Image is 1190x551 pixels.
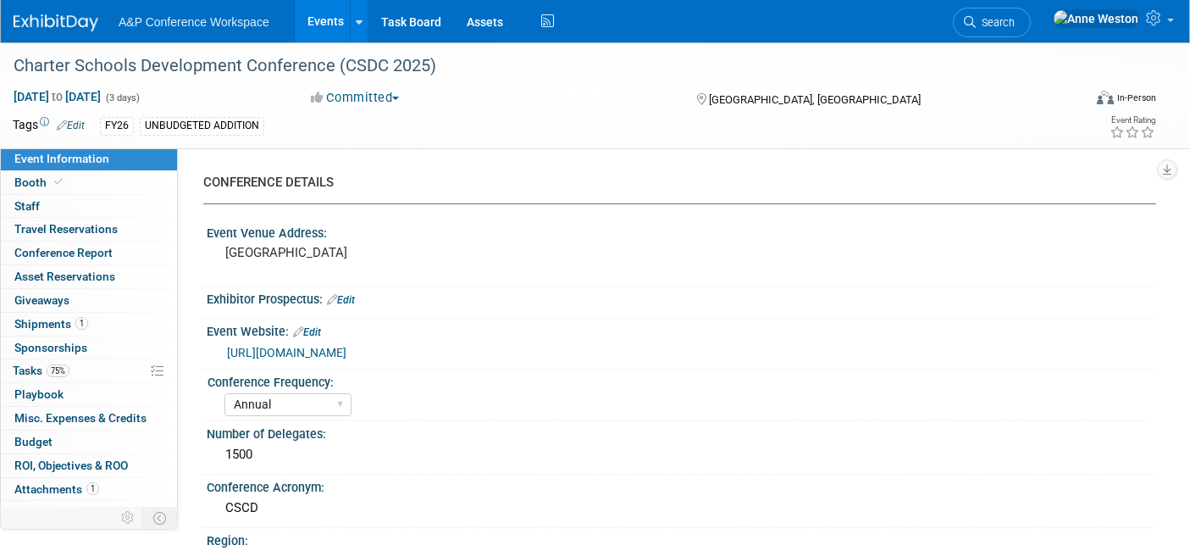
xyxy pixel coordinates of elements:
[207,475,1156,496] div: Conference Acronym:
[1,383,177,406] a: Playbook
[1,289,177,312] a: Giveaways
[207,528,1156,549] div: Region:
[1097,91,1114,104] img: Format-Inperson.png
[225,245,584,260] pre: [GEOGRAPHIC_DATA]
[57,120,85,131] a: Edit
[1053,9,1139,28] img: Anne Weston
[113,507,143,529] td: Personalize Event Tab Strip
[54,177,63,186] i: Booth reservation complete
[1,195,177,218] a: Staff
[119,15,269,29] span: A&P Conference Workspace
[1,359,177,382] a: Tasks75%
[14,270,115,283] span: Asset Reservations
[143,507,178,529] td: Toggle Event Tabs
[327,294,355,306] a: Edit
[13,89,102,104] span: [DATE] [DATE]
[14,459,128,472] span: ROI, Objectives & ROO
[100,117,134,135] div: FY26
[47,365,69,377] span: 75%
[1110,116,1155,125] div: Event Rating
[227,346,346,359] a: [URL][DOMAIN_NAME]
[219,442,1143,468] div: 1500
[1,218,177,241] a: Travel Reservations
[709,93,921,106] span: [GEOGRAPHIC_DATA], [GEOGRAPHIC_DATA]
[1,407,177,430] a: Misc. Expenses & Credits
[14,14,98,31] img: ExhibitDay
[11,505,38,519] span: more
[14,152,109,165] span: Event Information
[13,364,69,377] span: Tasks
[14,411,147,425] span: Misc. Expenses & Credits
[208,370,1148,391] div: Conference Frequency:
[203,174,1143,192] div: CONFERENCE DETAILS
[8,51,1059,81] div: Charter Schools Development Conference (CSDC 2025)
[1,454,177,477] a: ROI, Objectives & ROO
[1,265,177,288] a: Asset Reservations
[987,88,1156,114] div: Event Format
[49,90,65,103] span: to
[1,171,177,194] a: Booth
[14,199,40,213] span: Staff
[976,16,1015,29] span: Search
[207,287,1156,309] div: Exhibitor Prospectus:
[1,337,177,359] a: Sponsorships
[1,242,177,264] a: Conference Report
[14,222,118,236] span: Travel Reservations
[14,435,53,448] span: Budget
[14,175,66,189] span: Booth
[14,246,113,259] span: Conference Report
[1116,92,1156,104] div: In-Person
[14,387,64,401] span: Playbook
[86,482,99,495] span: 1
[1,313,177,336] a: Shipments1
[305,89,406,107] button: Committed
[207,319,1156,341] div: Event Website:
[14,482,99,496] span: Attachments
[14,293,69,307] span: Giveaways
[219,495,1143,521] div: CSCD
[293,326,321,338] a: Edit
[1,431,177,454] a: Budget
[207,220,1156,242] div: Event Venue Address:
[207,421,1156,442] div: Number of Delegates:
[14,317,88,331] span: Shipments
[104,92,140,103] span: (3 days)
[140,117,264,135] div: UNBUDGETED ADDITION
[13,116,85,136] td: Tags
[1,147,177,170] a: Event Information
[75,317,88,330] span: 1
[14,341,87,354] span: Sponsorships
[1,501,177,524] a: more
[1,478,177,501] a: Attachments1
[953,8,1031,37] a: Search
